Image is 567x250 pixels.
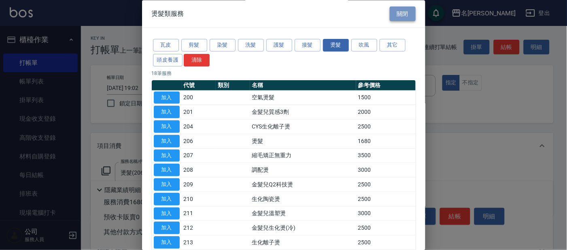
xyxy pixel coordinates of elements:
button: 加入 [154,222,180,235]
td: 金髮兒溫塑燙 [250,207,356,221]
td: 生化陶瓷燙 [250,192,356,207]
button: 洗髮 [238,39,264,52]
button: 頭皮養護 [153,54,183,66]
button: 接髮 [295,39,321,52]
button: 剪髮 [181,39,207,52]
td: 金髮兒生化燙(冷) [250,221,356,235]
button: 吹風 [351,39,377,52]
td: 金髮兒質感3劑 [250,105,356,120]
td: 201 [182,105,216,120]
td: 212 [182,221,216,235]
td: 2500 [356,192,416,207]
th: 類別 [216,80,250,91]
button: 染髮 [210,39,236,52]
td: 2500 [356,221,416,235]
td: 200 [182,91,216,105]
td: 207 [182,149,216,163]
button: 加入 [154,121,180,133]
th: 參考價格 [356,80,416,91]
button: 清除 [184,54,210,66]
td: 2500 [356,177,416,192]
td: 206 [182,134,216,149]
button: 加入 [154,207,180,220]
button: 加入 [154,135,180,147]
button: 其它 [380,39,406,52]
td: 211 [182,207,216,221]
td: 213 [182,235,216,250]
button: 加入 [154,179,180,191]
button: 加入 [154,237,180,249]
button: 關閉 [390,6,416,21]
button: 加入 [154,193,180,205]
button: 加入 [154,164,180,177]
span: 燙髮類服務 [152,10,184,18]
td: 209 [182,177,216,192]
td: 縮毛矯正無重力 [250,149,356,163]
button: 加入 [154,150,180,162]
td: 生化離子燙 [250,235,356,250]
td: 2500 [356,235,416,250]
td: 2000 [356,105,416,120]
td: 調配燙 [250,163,356,177]
td: 空氣燙髮 [250,91,356,105]
button: 護髮 [266,39,292,52]
button: 燙髮 [323,39,349,52]
p: 18 筆服務 [152,70,416,77]
td: 2500 [356,120,416,134]
button: 加入 [154,106,180,119]
td: 204 [182,120,216,134]
td: 燙髮 [250,134,356,149]
td: 金髮兒Q2科技燙 [250,177,356,192]
td: 1500 [356,91,416,105]
td: 3000 [356,163,416,177]
td: CYS生化離子燙 [250,120,356,134]
th: 代號 [182,80,216,91]
td: 3000 [356,207,416,221]
button: 瓦皮 [153,39,179,52]
td: 1680 [356,134,416,149]
td: 208 [182,163,216,177]
button: 加入 [154,92,180,104]
td: 210 [182,192,216,207]
td: 3500 [356,149,416,163]
th: 名稱 [250,80,356,91]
